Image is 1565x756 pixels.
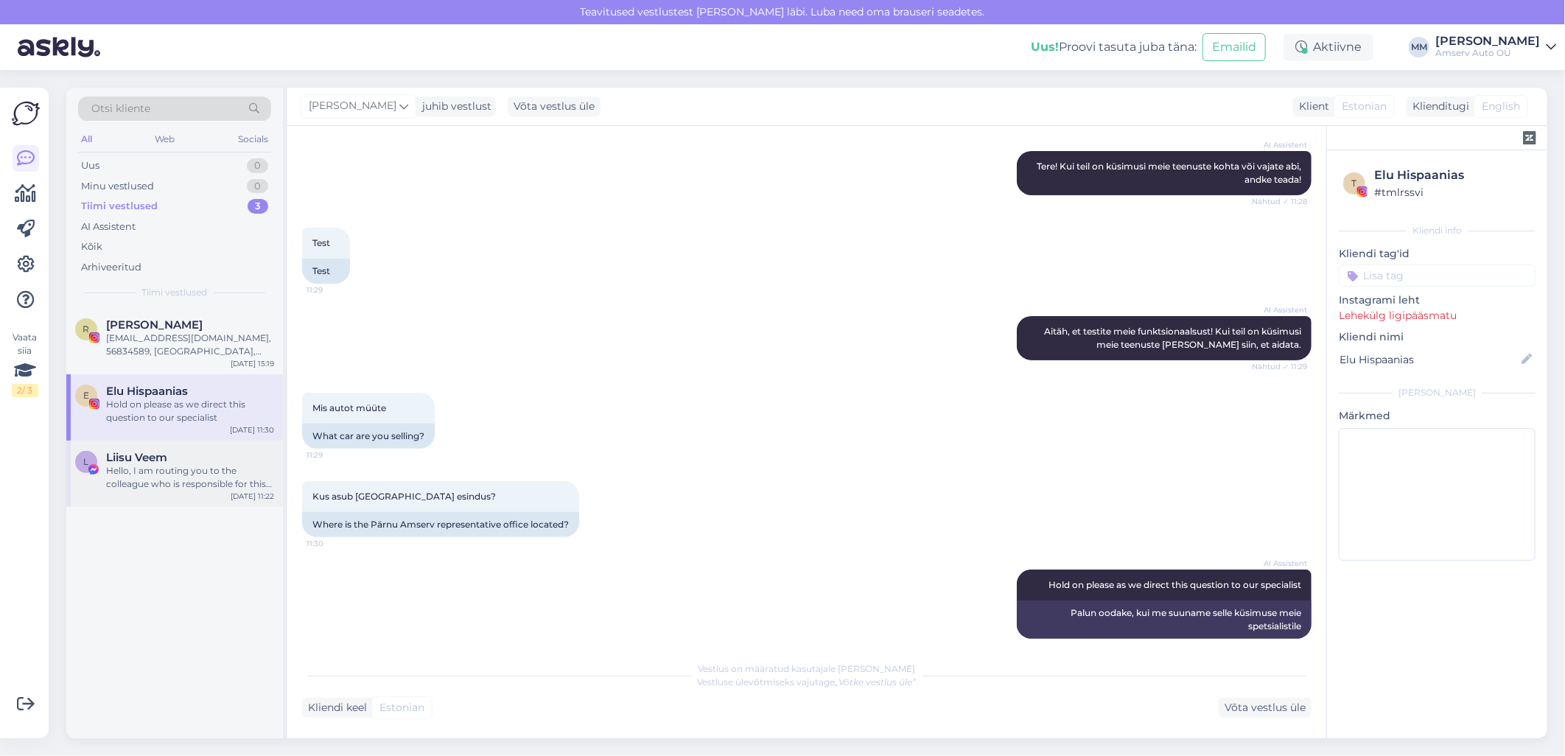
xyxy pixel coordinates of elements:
div: [DATE] 15:19 [231,358,274,369]
span: Estonian [1342,99,1387,114]
div: Amserv Auto OÜ [1435,47,1540,59]
div: Where is the Pärnu Amserv representative office located? [302,512,579,537]
div: [PERSON_NAME] [1435,35,1540,47]
div: AI Assistent [81,220,136,234]
button: Emailid [1202,33,1266,61]
input: Lisa nimi [1340,351,1519,368]
div: Web [153,130,178,149]
p: Instagrami leht [1339,293,1536,308]
div: Vaata siia [12,331,38,397]
b: Uus! [1031,40,1059,54]
div: Elu Hispaanias [1374,167,1531,184]
span: Nähtud ✓ 11:28 [1252,196,1307,207]
div: All [78,130,95,149]
span: Liisu Veem [106,451,167,464]
span: 11:30 [307,538,362,549]
div: [PERSON_NAME] [1339,386,1536,399]
p: Kliendi nimi [1339,329,1536,345]
img: zendesk [1523,131,1536,144]
p: Kliendi tag'id [1339,246,1536,262]
span: AI Assistent [1252,558,1307,569]
div: Socials [235,130,271,149]
img: Askly Logo [12,99,40,127]
span: Tiimi vestlused [142,286,208,299]
span: 11:29 [307,449,362,461]
div: 3 [248,199,268,214]
div: Klienditugi [1407,99,1469,114]
span: R [83,323,90,335]
div: juhib vestlust [416,99,491,114]
div: 2 / 3 [12,384,38,397]
div: Kõik [81,239,102,254]
div: Kliendi info [1339,224,1536,237]
span: Kus asub [GEOGRAPHIC_DATA] esindus? [312,491,496,502]
span: t [1352,178,1357,189]
span: L [84,456,89,467]
div: What car are you selling? [302,424,435,449]
input: Lisa tag [1339,265,1536,287]
div: Minu vestlused [81,179,154,194]
div: Palun oodake, kui me suuname selle küsimuse meie spetsialistile [1017,601,1312,639]
div: Hello, I am routing you to the colleague who is responsible for this topic. Please wait a little. [106,464,274,491]
i: „Võtke vestlus üle” [836,676,917,687]
div: [EMAIL_ADDRESS][DOMAIN_NAME], 56834589, [GEOGRAPHIC_DATA], [PERSON_NAME], [GEOGRAPHIC_DATA] 8-8. ... [106,332,274,358]
span: AI Assistent [1252,139,1307,150]
div: Hold on please as we direct this question to our specialist [106,398,274,424]
span: 11:30 [1252,640,1307,651]
div: [DATE] 11:30 [230,424,274,435]
p: Märkmed [1339,408,1536,424]
span: Mis autot müüte [312,402,386,413]
div: Klient [1293,99,1329,114]
p: Lehekülg ligipääsmatu [1339,308,1536,323]
div: Test [302,259,350,284]
span: 11:29 [307,284,362,295]
span: [PERSON_NAME] [309,98,396,114]
div: 0 [247,179,268,194]
div: Võta vestlus üle [1219,698,1312,718]
span: AI Assistent [1252,304,1307,315]
span: Elu Hispaanias [106,385,188,398]
span: Estonian [379,700,424,715]
div: [DATE] 11:22 [231,491,274,502]
span: Hold on please as we direct this question to our specialist [1048,579,1301,590]
span: Vestlus on määratud kasutajale [PERSON_NAME] [699,663,916,674]
a: [PERSON_NAME]Amserv Auto OÜ [1435,35,1556,59]
div: Uus [81,158,99,173]
span: English [1482,99,1520,114]
div: 0 [247,158,268,173]
div: Arhiveeritud [81,260,141,275]
span: Otsi kliente [91,101,150,116]
div: Aktiivne [1284,34,1373,60]
div: Proovi tasuta juba täna: [1031,38,1197,56]
div: Kliendi keel [302,700,367,715]
div: Tiimi vestlused [81,199,158,214]
div: # tmlrssvi [1374,184,1531,200]
div: Võta vestlus üle [508,97,601,116]
span: Tere! Kui teil on küsimusi meie teenuste kohta või vajate abi, andke teada! [1037,161,1303,185]
span: Test [312,237,330,248]
span: E [83,390,89,401]
span: Nähtud ✓ 11:29 [1252,361,1307,372]
span: Vestluse ülevõtmiseks vajutage [698,676,917,687]
span: Raul Urbel [106,318,203,332]
div: MM [1409,37,1429,57]
span: Aitäh, et testite meie funktsionaalsust! Kui teil on küsimusi meie teenuste [PERSON_NAME] siin, e... [1044,326,1303,350]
